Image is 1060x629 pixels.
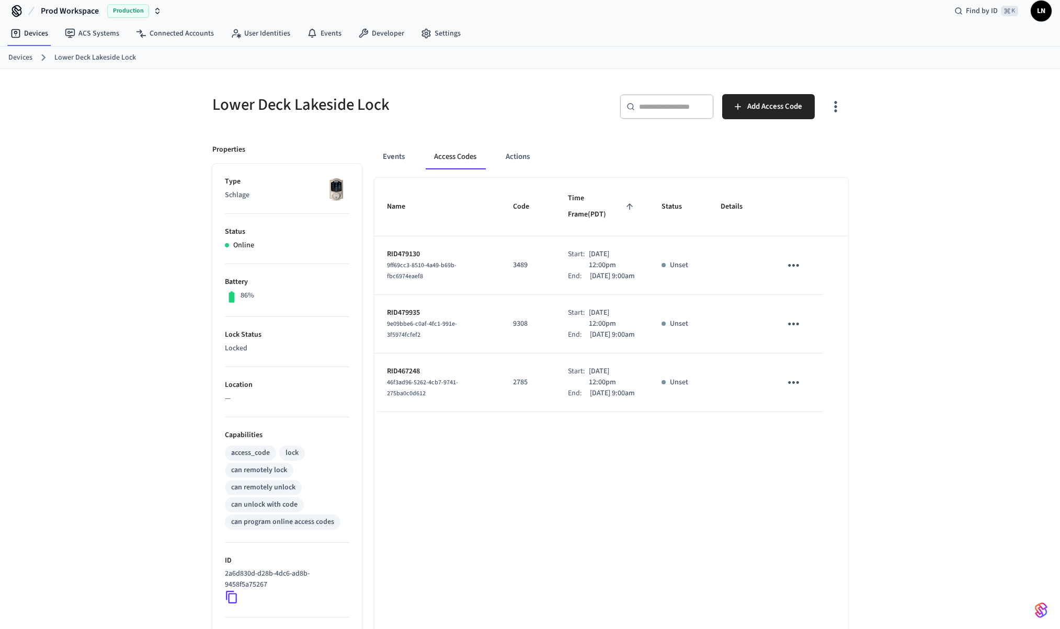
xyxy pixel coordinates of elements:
div: access_code [231,448,270,459]
table: sticky table [374,178,848,412]
span: Code [513,199,543,215]
div: ant example [374,144,848,169]
p: ID [225,555,349,566]
div: Start: [568,366,589,388]
p: Type [225,176,349,187]
button: Events [374,144,413,169]
a: ACS Systems [56,24,128,43]
p: RID479130 [387,249,488,260]
p: [DATE] 9:00am [590,271,635,282]
p: Status [225,226,349,237]
span: Details [721,199,756,215]
a: Events [299,24,350,43]
img: SeamLogoGradient.69752ec5.svg [1035,602,1047,619]
div: can remotely lock [231,465,287,476]
span: Production [107,4,149,18]
p: 2a6d830d-d28b-4dc6-ad8b-9458f5a75267 [225,568,345,590]
a: Developer [350,24,413,43]
p: Properties [212,144,245,155]
span: Time Frame(PDT) [568,190,636,223]
img: Schlage Sense Smart Deadbolt with Camelot Trim, Front [323,176,349,202]
p: Schlage [225,190,349,201]
p: [DATE] 9:00am [590,329,635,340]
div: lock [286,448,299,459]
span: 46f3ad96-5262-4cb7-9741-275ba0c0d612 [387,378,458,398]
p: [DATE] 12:00pm [589,307,636,329]
div: End: [568,388,590,399]
div: Start: [568,307,589,329]
p: — [225,393,349,404]
span: Status [662,199,696,215]
div: can unlock with code [231,499,298,510]
button: Access Codes [426,144,485,169]
p: Online [233,240,254,251]
p: Locked [225,343,349,354]
div: Start: [568,249,589,271]
p: Capabilities [225,430,349,441]
div: Find by ID⌘ K [946,2,1027,20]
h5: Lower Deck Lakeside Lock [212,94,524,116]
p: [DATE] 12:00pm [589,366,636,388]
p: Unset [670,318,688,329]
div: can program online access codes [231,517,334,528]
button: Add Access Code [722,94,815,119]
p: 2785 [513,377,543,388]
a: Devices [8,52,32,63]
a: Devices [2,24,56,43]
span: Add Access Code [747,100,802,113]
span: 9ff69cc3-8510-4a49-b69b-fbc6974eaef8 [387,261,457,281]
p: RID479935 [387,307,488,318]
span: Find by ID [966,6,998,16]
a: User Identities [222,24,299,43]
button: Actions [497,144,538,169]
p: Unset [670,377,688,388]
a: Connected Accounts [128,24,222,43]
a: Lower Deck Lakeside Lock [54,52,136,63]
a: Settings [413,24,469,43]
span: Name [387,199,419,215]
p: RID467248 [387,366,488,377]
p: Battery [225,277,349,288]
p: 9308 [513,318,543,329]
p: [DATE] 12:00pm [589,249,636,271]
span: Prod Workspace [41,5,99,17]
span: ⌘ K [1001,6,1018,16]
span: LN [1032,2,1051,20]
div: can remotely unlock [231,482,295,493]
span: 9e09bbe6-c0af-4fc1-991e-3f5974fcfef2 [387,319,457,339]
p: 3489 [513,260,543,271]
div: End: [568,271,590,282]
p: Lock Status [225,329,349,340]
p: Unset [670,260,688,271]
button: LN [1031,1,1052,21]
p: Location [225,380,349,391]
div: End: [568,329,590,340]
p: [DATE] 9:00am [590,388,635,399]
p: 86% [241,290,254,301]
